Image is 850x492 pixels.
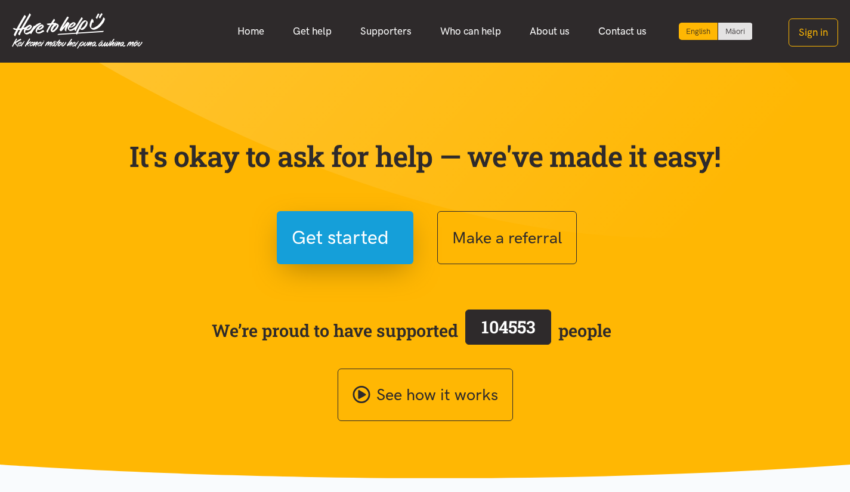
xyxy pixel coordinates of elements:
button: Sign in [789,18,838,47]
a: 104553 [458,307,558,354]
a: Contact us [584,18,661,44]
p: It's okay to ask for help — we've made it easy! [127,139,724,174]
div: Language toggle [679,23,753,40]
img: Home [12,13,143,49]
button: Get started [277,211,413,264]
button: Make a referral [437,211,577,264]
a: Supporters [346,18,426,44]
a: Get help [279,18,346,44]
span: We’re proud to have supported people [212,307,611,354]
a: Who can help [426,18,515,44]
span: Get started [292,222,389,253]
div: Current language [679,23,718,40]
a: See how it works [338,369,513,422]
span: 104553 [481,315,536,338]
a: About us [515,18,584,44]
a: Home [223,18,279,44]
a: Switch to Te Reo Māori [718,23,752,40]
